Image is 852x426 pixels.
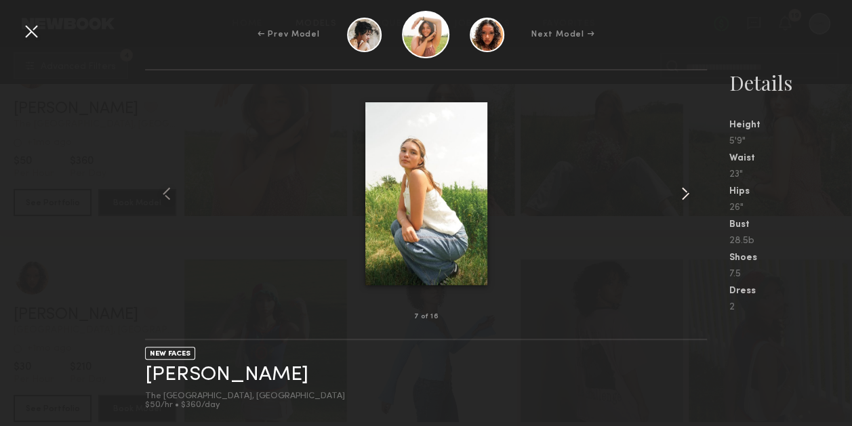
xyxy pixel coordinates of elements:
[729,220,852,230] div: Bust
[729,154,852,163] div: Waist
[729,203,852,213] div: 26"
[729,236,852,246] div: 28.5b
[729,187,852,196] div: Hips
[145,347,195,360] div: NEW FACES
[145,392,345,401] div: The [GEOGRAPHIC_DATA], [GEOGRAPHIC_DATA]
[729,270,852,279] div: 7.5
[729,69,852,96] div: Details
[413,314,438,320] div: 7 of 16
[531,28,594,41] div: Next Model →
[729,170,852,179] div: 23"
[729,286,852,296] div: Dress
[729,121,852,130] div: Height
[729,303,852,312] div: 2
[145,401,345,410] div: $50/hr • $360/day
[145,364,308,385] a: [PERSON_NAME]
[258,28,320,41] div: ← Prev Model
[729,137,852,146] div: 5'9"
[729,253,852,263] div: Shoes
